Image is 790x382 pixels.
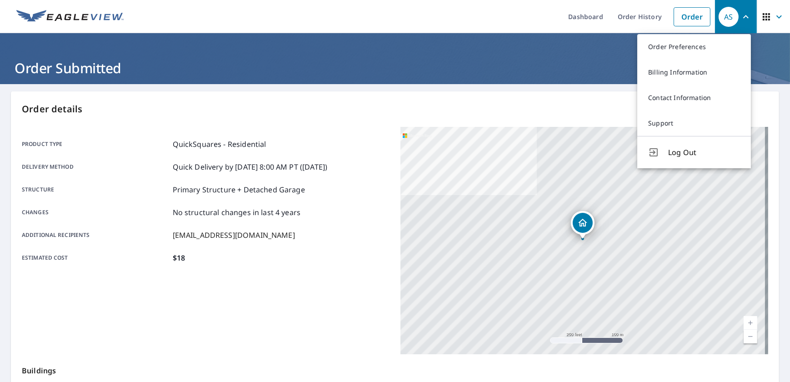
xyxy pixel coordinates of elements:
a: Order [674,7,710,26]
p: Primary Structure + Detached Garage [173,184,305,195]
p: Additional recipients [22,230,169,241]
img: EV Logo [16,10,124,24]
p: Product type [22,139,169,150]
a: Current Level 17, Zoom In [744,316,757,330]
p: $18 [173,252,185,263]
p: Changes [22,207,169,218]
div: AS [719,7,739,27]
p: Delivery method [22,161,169,172]
a: Current Level 17, Zoom Out [744,330,757,343]
button: Log Out [637,136,751,168]
p: Structure [22,184,169,195]
a: Billing Information [637,60,751,85]
a: Support [637,111,751,136]
p: Order details [22,102,768,116]
p: Estimated cost [22,252,169,263]
a: Contact Information [637,85,751,111]
p: No structural changes in last 4 years [173,207,301,218]
a: Order Preferences [637,34,751,60]
p: [EMAIL_ADDRESS][DOMAIN_NAME] [173,230,295,241]
p: QuickSquares - Residential [173,139,266,150]
span: Log Out [668,147,740,158]
h1: Order Submitted [11,59,779,77]
div: Dropped pin, building 1, Residential property, 1953 Ahuahu Pl Honolulu, HI 96819 [571,211,595,239]
p: Quick Delivery by [DATE] 8:00 AM PT ([DATE]) [173,161,328,172]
